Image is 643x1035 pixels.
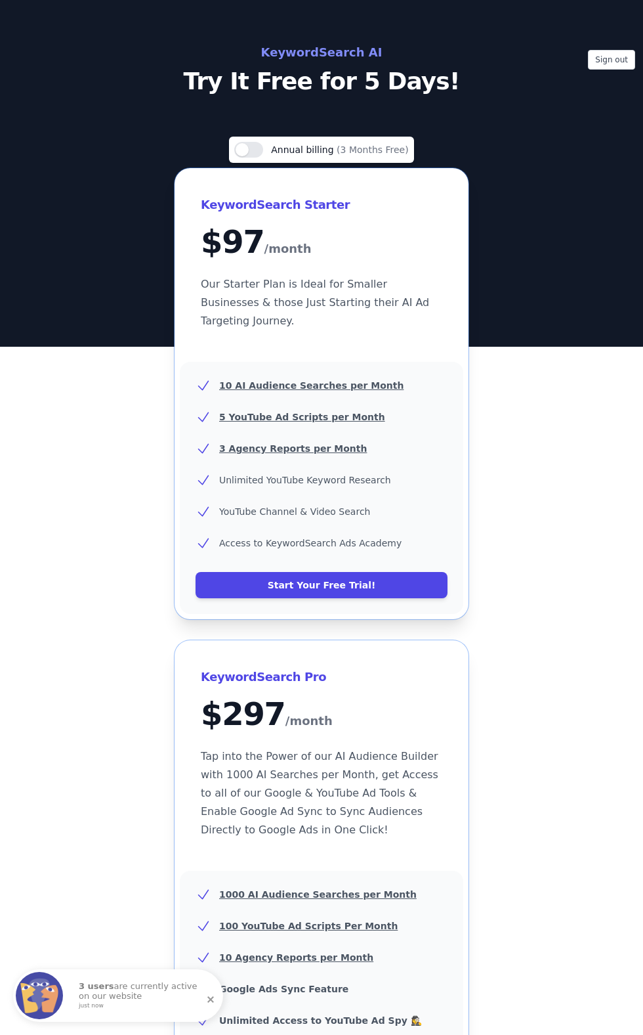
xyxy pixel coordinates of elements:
[264,238,312,259] span: /month
[219,1015,422,1026] b: Unlimited Access to YouTube Ad Spy 🕵️‍♀️
[201,698,442,732] div: $ 297
[196,572,447,598] a: Start Your Free Trial!
[219,380,404,391] u: 10 AI Audience Searches per Month
[101,42,542,63] h2: KeywordSearch AI
[271,144,337,155] span: Annual billing
[219,506,370,517] span: YouTube Channel & Video Search
[219,889,417,900] u: 1000 AI Audience Searches per Month
[219,443,367,454] u: 3 Agency Reports per Month
[588,50,635,70] button: Sign out
[219,475,391,485] span: Unlimited YouTube Keyword Research
[219,952,373,963] u: 10 Agency Reports per Month
[201,667,442,688] h3: KeywordSearch Pro
[201,278,429,327] span: Our Starter Plan is Ideal for Smaller Businesses & those Just Starting their AI Ad Targeting Jour...
[219,921,398,931] u: 100 YouTube Ad Scripts Per Month
[79,1003,206,1009] small: just now
[201,194,442,215] h3: KeywordSearch Starter
[219,412,385,422] u: 5 YouTube Ad Scripts per Month
[219,538,402,548] span: Access to KeywordSearch Ads Academy
[101,68,542,95] p: Try It Free for 5 Days!
[16,972,63,1019] img: Fomo
[285,711,333,732] span: /month
[79,982,210,1009] p: are currently active on our website
[201,750,438,836] span: Tap into the Power of our AI Audience Builder with 1000 AI Searches per Month, get Access to all ...
[79,981,114,991] strong: 3 users
[201,226,442,259] div: $ 97
[337,144,409,155] span: (3 Months Free)
[219,984,348,994] b: Google Ads Sync Feature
